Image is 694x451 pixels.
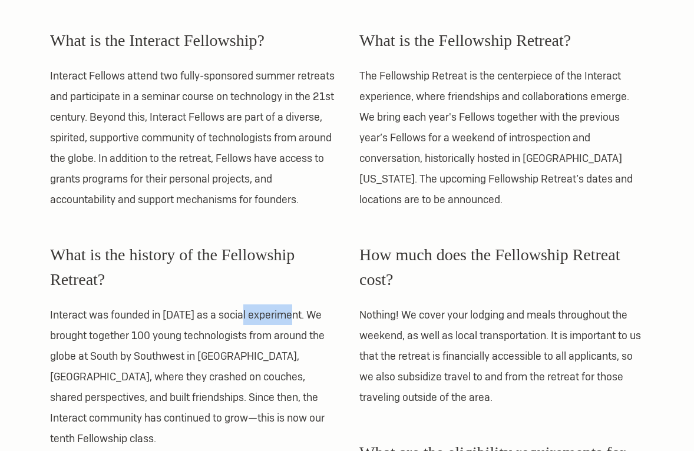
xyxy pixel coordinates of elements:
[359,304,644,407] p: Nothing! We cover your lodging and meals throughout the weekend, as well as local transportation....
[50,243,335,292] h3: What is the history of the Fellowship Retreat?
[359,243,644,292] h3: How much does the Fellowship Retreat cost?
[359,28,644,53] h3: What is the Fellowship Retreat?
[359,65,644,210] p: The Fellowship Retreat is the centerpiece of the Interact experience, where friendships and colla...
[50,65,335,210] p: Interact Fellows attend two fully-sponsored summer retreats and participate in a seminar course o...
[50,304,335,449] p: Interact was founded in [DATE] as a social experiment. We brought together 100 young technologist...
[50,28,335,53] h3: What is the Interact Fellowship?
